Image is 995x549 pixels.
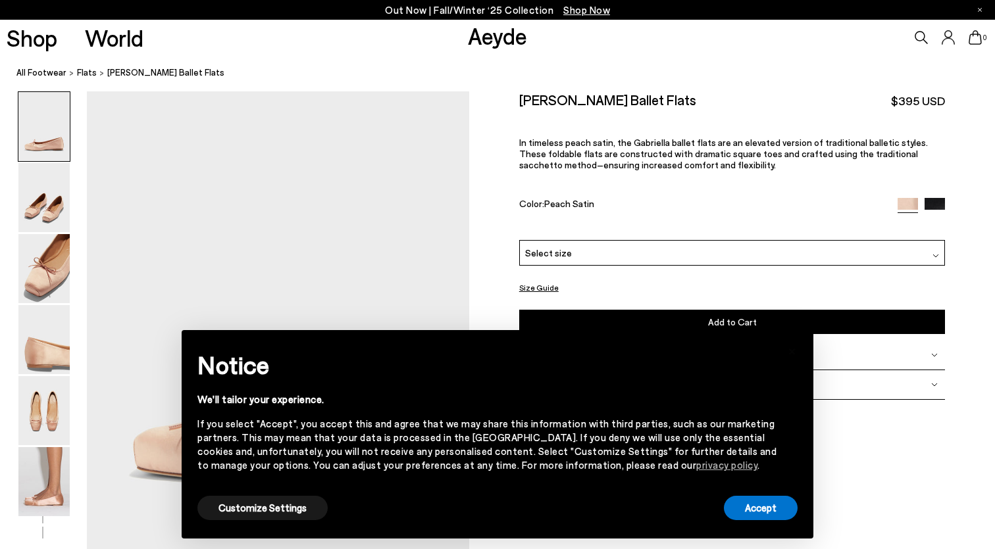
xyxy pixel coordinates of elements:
[696,459,757,471] a: privacy policy
[724,496,798,520] button: Accept
[197,417,777,472] div: If you select "Accept", you accept this and agree that we may share this information with third p...
[788,340,797,359] span: ×
[197,496,328,520] button: Customize Settings
[197,393,777,406] div: We'll tailor your experience.
[777,334,808,366] button: Close this notice
[197,348,777,382] h2: Notice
